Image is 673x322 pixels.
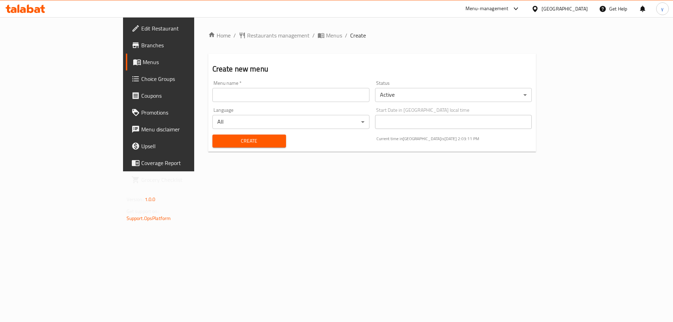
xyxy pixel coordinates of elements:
span: Menus [143,58,230,66]
span: Create [350,31,366,40]
input: Please enter Menu name [212,88,369,102]
span: Version: [127,195,144,204]
a: Menu disclaimer [126,121,236,138]
span: Restaurants management [247,31,310,40]
div: Menu-management [465,5,509,13]
div: [GEOGRAPHIC_DATA] [542,5,588,13]
p: Current time in [GEOGRAPHIC_DATA] is [DATE] 2:03:11 PM [376,136,532,142]
span: Coupons [141,91,230,100]
span: 1.0.0 [145,195,156,204]
span: Coverage Report [141,159,230,167]
a: Branches [126,37,236,54]
a: Coverage Report [126,155,236,171]
div: Active [375,88,532,102]
span: Branches [141,41,230,49]
a: Grocery Checklist [126,171,236,188]
a: Support.OpsPlatform [127,214,171,223]
a: Menus [126,54,236,70]
a: Promotions [126,104,236,121]
button: Create [212,135,286,148]
div: All [212,115,369,129]
nav: breadcrumb [208,31,536,40]
span: Choice Groups [141,75,230,83]
a: Restaurants management [239,31,310,40]
a: Edit Restaurant [126,20,236,37]
a: Coupons [126,87,236,104]
span: Get support on: [127,207,159,216]
span: y [661,5,664,13]
span: Menu disclaimer [141,125,230,133]
h2: Create new menu [212,64,532,74]
li: / [345,31,347,40]
span: Menus [326,31,342,40]
span: Grocery Checklist [141,176,230,184]
span: Create [218,137,280,145]
span: Promotions [141,108,230,117]
a: Choice Groups [126,70,236,87]
a: Menus [318,31,342,40]
span: Edit Restaurant [141,24,230,33]
span: Upsell [141,142,230,150]
a: Upsell [126,138,236,155]
li: / [312,31,315,40]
